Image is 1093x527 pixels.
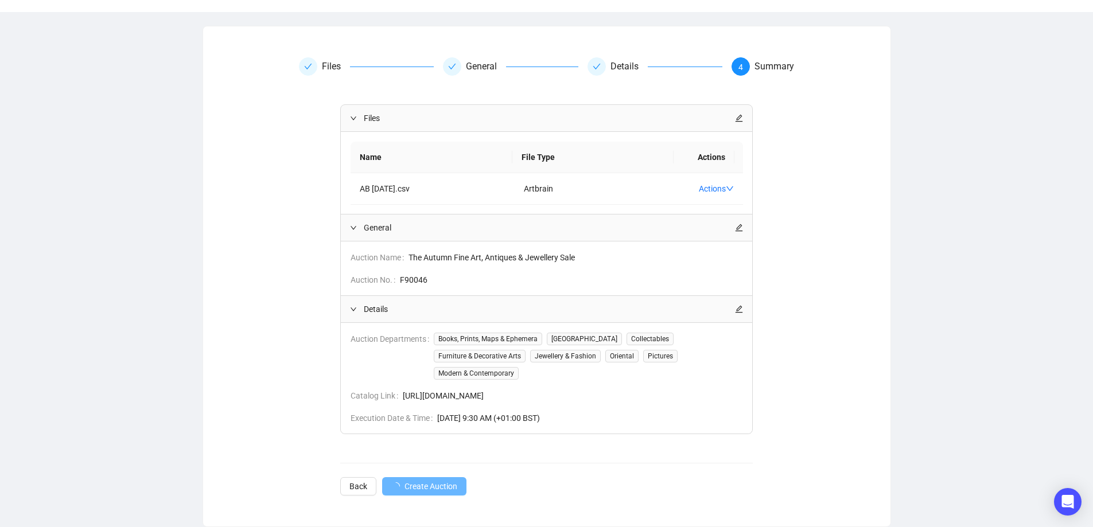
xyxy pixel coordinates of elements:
[735,305,743,313] span: edit
[448,63,456,71] span: check
[588,57,722,76] div: Details
[350,115,357,122] span: expanded
[299,57,434,76] div: Files
[732,57,794,76] div: 4Summary
[404,480,457,493] span: Create Auction
[610,57,648,76] div: Details
[400,274,743,286] span: F90046
[304,63,312,71] span: check
[382,477,466,495] button: Create Auction
[341,296,752,322] div: Detailsedit
[409,251,743,264] span: The Autumn Fine Art, Antiques & Jewellery Sale
[341,214,752,241] div: Generaledit
[351,274,400,286] span: Auction No.
[547,333,622,345] span: [GEOGRAPHIC_DATA]
[364,112,735,124] span: Files
[1054,488,1082,516] div: Open Intercom Messenger
[735,114,743,122] span: edit
[437,412,743,424] span: [DATE] 9:30 AM (+01:00 BST)
[340,477,376,495] button: Back
[434,367,519,380] span: Modern & Contemporary
[674,142,734,173] th: Actions
[391,482,400,490] span: loading
[699,184,734,193] a: Actions
[643,350,678,362] span: Pictures
[351,389,403,402] span: Catalog Link
[512,142,674,173] th: File Type
[735,224,743,232] span: edit
[434,333,542,345] span: Books, Prints, Maps & Ephemera
[341,105,752,131] div: Filesedit
[322,57,350,76] div: Files
[524,184,553,193] span: Artbrain
[351,251,409,264] span: Auction Name
[351,412,437,424] span: Execution Date & Time
[364,221,735,234] span: General
[627,333,674,345] span: Collectables
[351,173,515,205] td: AB [DATE].csv
[593,63,601,71] span: check
[351,333,434,380] span: Auction Departments
[726,185,734,193] span: down
[605,350,639,362] span: Oriental
[738,63,743,72] span: 4
[403,389,743,402] span: [URL][DOMAIN_NAME]
[443,57,578,76] div: General
[364,303,735,315] span: Details
[349,480,367,493] span: Back
[466,57,506,76] div: General
[350,224,357,231] span: expanded
[530,350,601,362] span: Jewellery & Fashion
[754,57,794,76] div: Summary
[351,142,512,173] th: Name
[350,306,357,313] span: expanded
[434,350,526,362] span: Furniture & Decorative Arts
